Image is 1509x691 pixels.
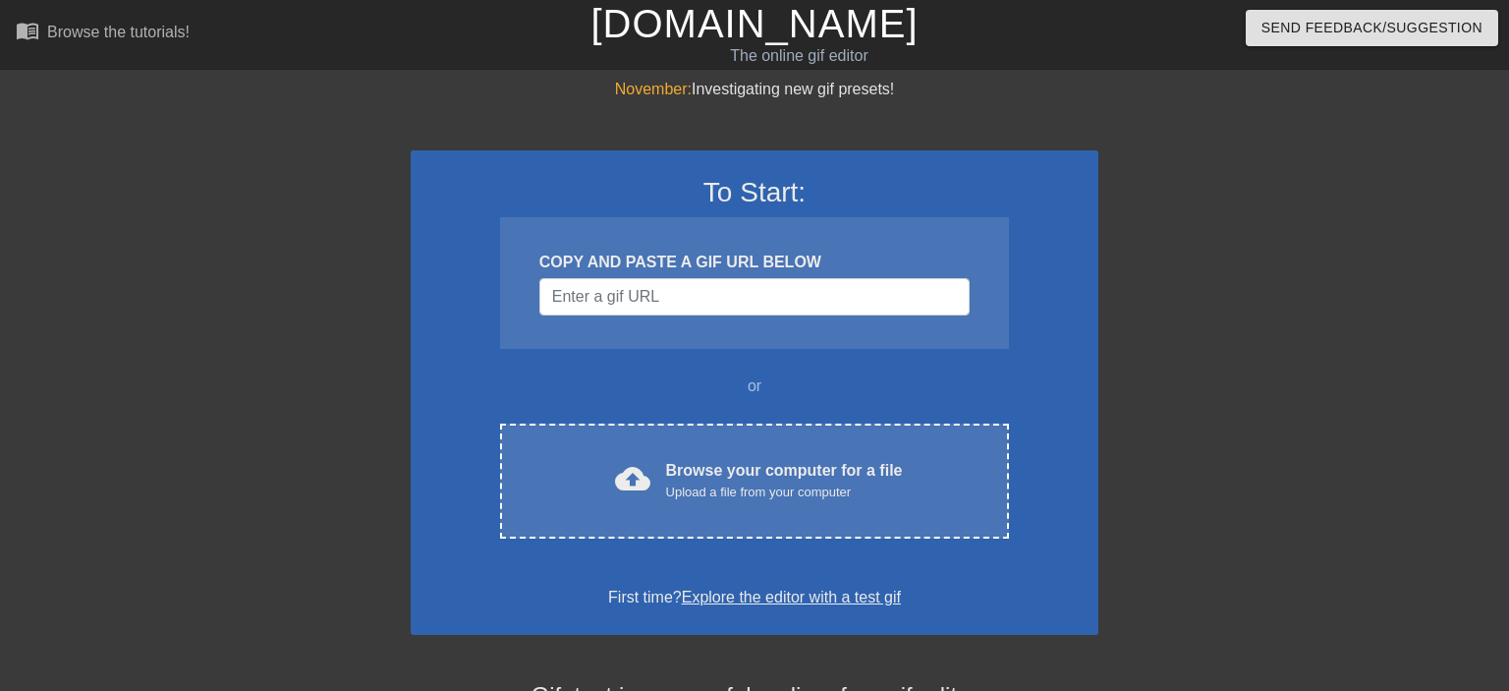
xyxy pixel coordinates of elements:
[666,483,903,502] div: Upload a file from your computer
[411,78,1098,101] div: Investigating new gif presets!
[615,81,692,97] span: November:
[16,19,190,49] a: Browse the tutorials!
[47,24,190,40] div: Browse the tutorials!
[1246,10,1498,46] button: Send Feedback/Suggestion
[436,586,1073,609] div: First time?
[615,461,650,496] span: cloud_upload
[539,278,970,316] input: Username
[590,2,918,45] a: [DOMAIN_NAME]
[539,251,970,274] div: COPY AND PASTE A GIF URL BELOW
[666,459,903,502] div: Browse your computer for a file
[1261,16,1482,40] span: Send Feedback/Suggestion
[436,176,1073,209] h3: To Start:
[16,19,39,42] span: menu_book
[462,374,1047,398] div: or
[682,589,901,605] a: Explore the editor with a test gif
[513,44,1086,68] div: The online gif editor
